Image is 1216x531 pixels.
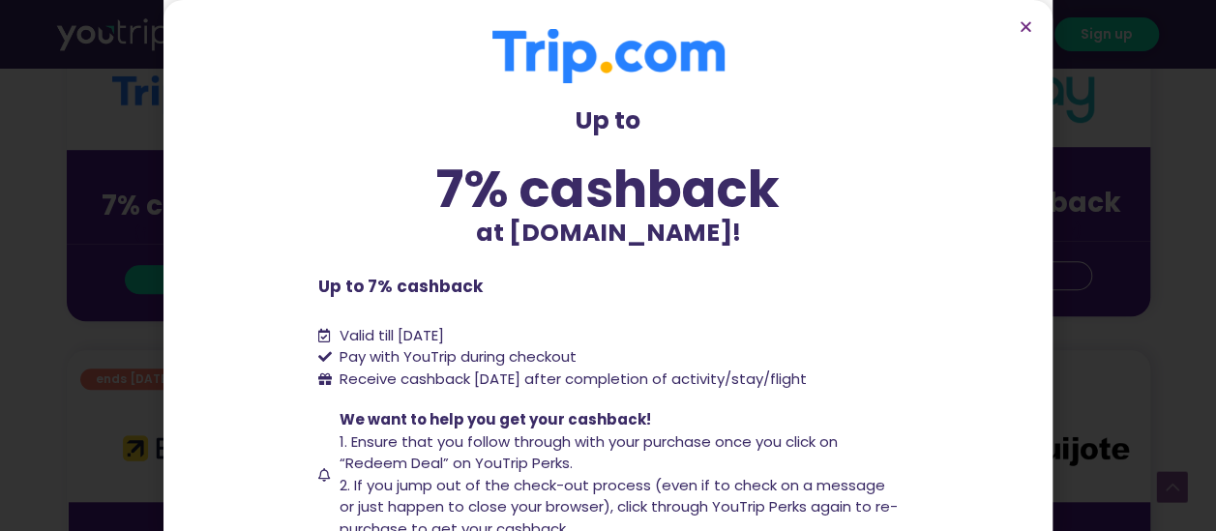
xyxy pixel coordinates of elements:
span: Pay with YouTrip during checkout [335,346,577,369]
span: We want to help you get your cashback! [340,409,651,429]
div: 7% cashback [318,163,899,215]
span: Valid till [DATE] [340,325,444,345]
span: Receive cashback [DATE] after completion of activity/stay/flight [340,369,807,389]
a: Close [1019,19,1033,34]
b: Up to 7% cashback [318,275,483,298]
p: Up to [318,103,899,139]
p: at [DOMAIN_NAME]! [318,215,899,251]
span: 1. Ensure that you follow through with your purchase once you click on “Redeem Deal” on YouTrip P... [340,431,838,474]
